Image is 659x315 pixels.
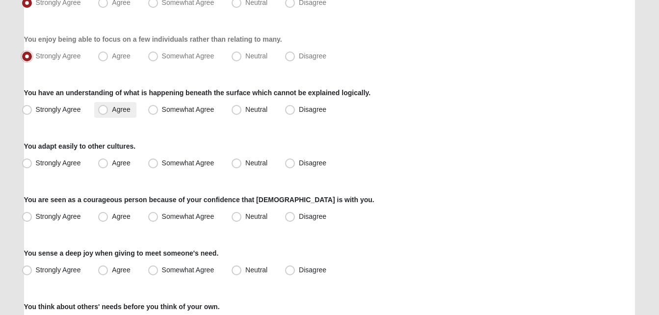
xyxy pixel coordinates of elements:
[36,266,81,274] span: Strongly Agree
[112,212,130,220] span: Agree
[24,88,371,98] label: You have an understanding of what is happening beneath the surface which cannot be explained logi...
[299,266,326,274] span: Disagree
[24,34,282,44] label: You enjoy being able to focus on a few individuals rather than relating to many.
[112,266,130,274] span: Agree
[162,159,214,167] span: Somewhat Agree
[162,212,214,220] span: Somewhat Agree
[299,52,326,60] span: Disagree
[245,52,267,60] span: Neutral
[245,105,267,113] span: Neutral
[36,105,81,113] span: Strongly Agree
[299,105,326,113] span: Disagree
[24,141,136,151] label: You adapt easily to other cultures.
[162,52,214,60] span: Somewhat Agree
[36,212,81,220] span: Strongly Agree
[162,266,214,274] span: Somewhat Agree
[112,105,130,113] span: Agree
[24,248,219,258] label: You sense a deep joy when giving to meet someone's need.
[112,52,130,60] span: Agree
[36,52,81,60] span: Strongly Agree
[245,159,267,167] span: Neutral
[245,266,267,274] span: Neutral
[245,212,267,220] span: Neutral
[299,159,326,167] span: Disagree
[162,105,214,113] span: Somewhat Agree
[36,159,81,167] span: Strongly Agree
[299,212,326,220] span: Disagree
[112,159,130,167] span: Agree
[24,195,374,205] label: You are seen as a courageous person because of your confidence that [DEMOGRAPHIC_DATA] is with you.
